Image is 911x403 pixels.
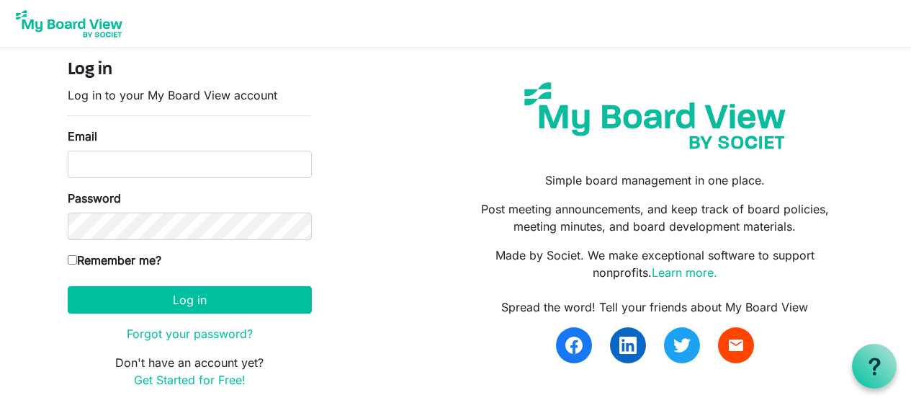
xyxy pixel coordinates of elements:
[68,190,121,207] label: Password
[68,286,312,314] button: Log in
[673,337,691,354] img: twitter.svg
[466,200,843,235] p: Post meeting announcements, and keep track of board policies, meeting minutes, and board developm...
[68,255,77,265] input: Remember me?
[68,252,161,269] label: Remember me?
[466,298,843,316] div: Spread the word! Tell your friends about My Board View
[718,327,754,363] a: email
[68,128,97,145] label: Email
[466,247,843,281] p: Made by Societ. We make exceptional software to support nonprofits.
[134,373,246,387] a: Get Started for Free!
[565,337,583,354] img: facebook.svg
[652,265,717,280] a: Learn more.
[513,71,796,160] img: my-board-view-societ.svg
[727,337,745,354] span: email
[68,60,312,81] h4: Log in
[466,172,843,189] p: Simple board management in one place.
[12,6,127,42] img: My Board View Logo
[127,327,253,341] a: Forgot your password?
[619,337,637,354] img: linkedin.svg
[68,354,312,389] p: Don't have an account yet?
[68,87,312,104] p: Log in to your My Board View account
